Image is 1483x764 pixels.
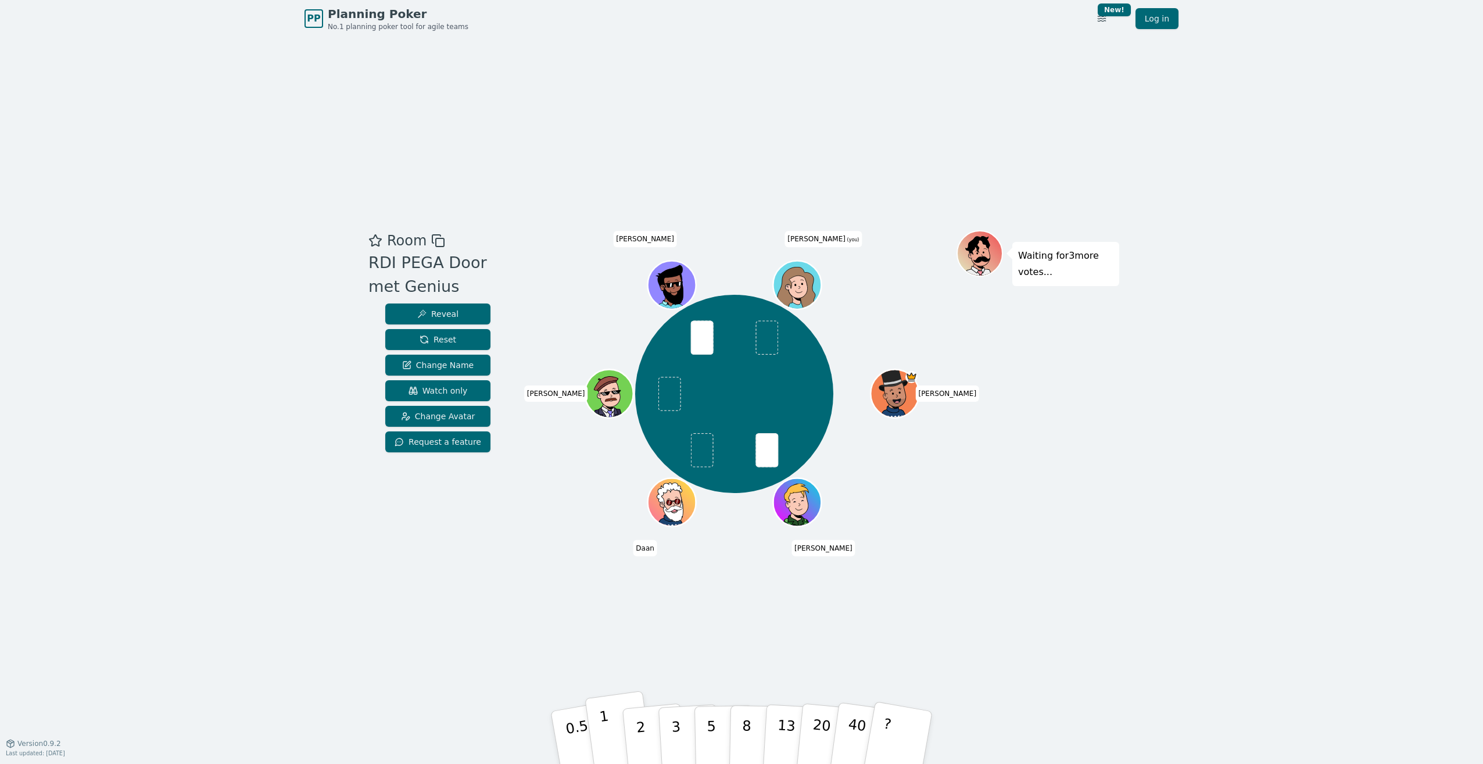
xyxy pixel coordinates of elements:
[385,355,490,376] button: Change Name
[915,385,979,402] span: Click to change your name
[385,431,490,452] button: Request a feature
[17,739,61,748] span: Version 0.9.2
[846,238,859,243] span: (you)
[1098,3,1131,16] div: New!
[368,251,512,299] div: RDI PEGA Door met Genius
[385,406,490,427] button: Change Avatar
[402,359,474,371] span: Change Name
[328,22,468,31] span: No.1 planning poker tool for agile teams
[1135,8,1178,29] a: Log in
[420,334,456,345] span: Reset
[1091,8,1112,29] button: New!
[385,329,490,350] button: Reset
[305,6,468,31] a: PPPlanning PokerNo.1 planning poker tool for agile teams
[307,12,320,26] span: PP
[1018,248,1113,280] p: Waiting for 3 more votes...
[328,6,468,22] span: Planning Poker
[395,436,481,448] span: Request a feature
[387,230,427,251] span: Room
[633,540,657,556] span: Click to change your name
[791,540,855,556] span: Click to change your name
[385,304,490,324] button: Reveal
[6,750,65,756] span: Last updated: [DATE]
[417,308,458,320] span: Reveal
[785,231,862,248] span: Click to change your name
[368,230,382,251] button: Add as favourite
[409,385,468,397] span: Watch only
[613,231,677,248] span: Click to change your name
[401,410,475,422] span: Change Avatar
[774,262,819,308] button: Click to change your avatar
[905,371,918,383] span: Patrick is the host
[6,739,61,748] button: Version0.9.2
[385,380,490,401] button: Watch only
[524,385,588,402] span: Click to change your name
